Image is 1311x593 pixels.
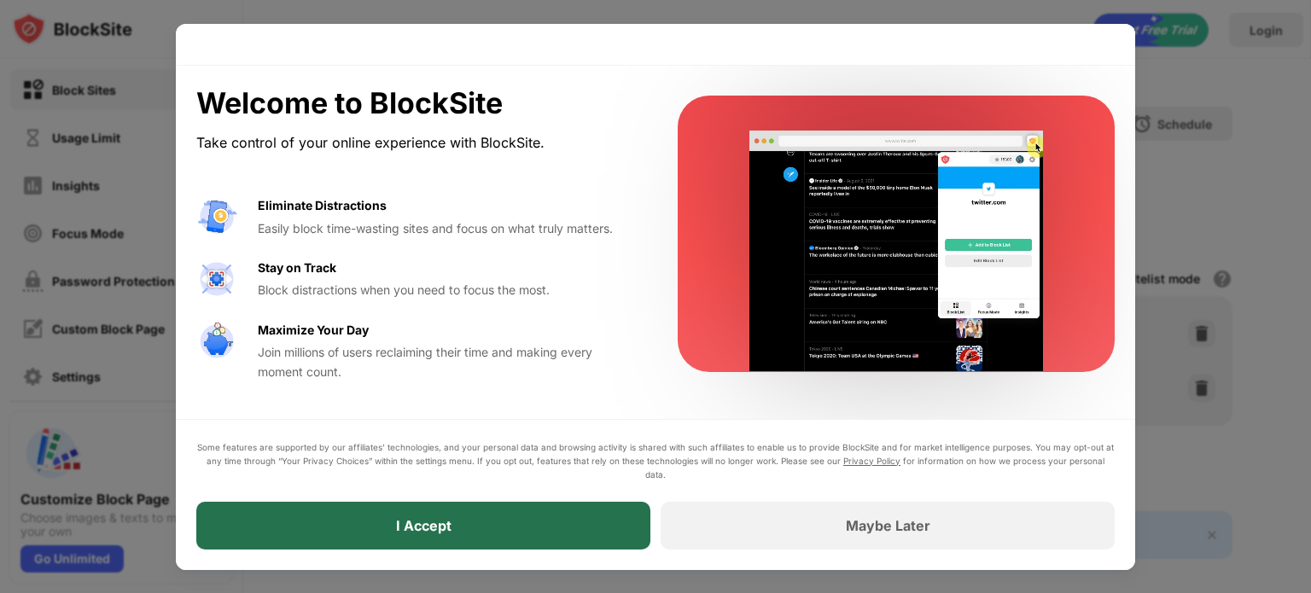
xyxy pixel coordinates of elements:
[258,196,387,215] div: Eliminate Distractions
[196,259,237,299] img: value-focus.svg
[196,196,237,237] img: value-avoid-distractions.svg
[258,219,637,238] div: Easily block time-wasting sites and focus on what truly matters.
[258,281,637,299] div: Block distractions when you need to focus the most.
[196,440,1115,481] div: Some features are supported by our affiliates’ technologies, and your personal data and browsing ...
[196,321,237,362] img: value-safe-time.svg
[196,131,637,155] div: Take control of your online experience with BlockSite.
[258,321,369,340] div: Maximize Your Day
[258,343,637,381] div: Join millions of users reclaiming their time and making every moment count.
[396,517,452,534] div: I Accept
[846,517,930,534] div: Maybe Later
[843,456,900,466] a: Privacy Policy
[258,259,336,277] div: Stay on Track
[196,86,637,121] div: Welcome to BlockSite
